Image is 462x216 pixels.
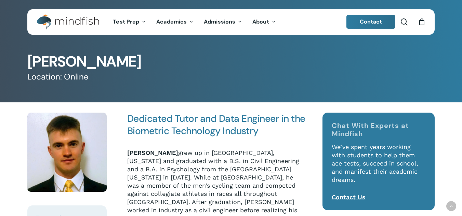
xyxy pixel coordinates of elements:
[247,19,281,25] a: About
[108,19,151,25] a: Test Prep
[332,121,426,138] h4: Chat With Experts at Mindfish
[127,149,178,156] strong: [PERSON_NAME]
[332,143,426,193] p: We’ve spent years working with students to help them ace tests, succeed in school, and manifest t...
[199,19,247,25] a: Admissions
[156,18,187,25] span: Academics
[417,171,452,206] iframe: Chatbot
[27,72,89,82] span: Location: Online
[27,113,107,192] img: Michael Chifala
[27,9,435,35] header: Main Menu
[332,193,366,201] a: Contact Us
[151,19,199,25] a: Academics
[360,18,382,25] span: Contact
[27,54,435,69] h1: [PERSON_NAME]
[252,18,269,25] span: About
[108,9,281,35] nav: Main Menu
[127,113,306,137] h4: Dedicated Tutor and Data Engineer in the Biometric Technology Industry
[346,15,396,29] a: Contact
[113,18,139,25] span: Test Prep
[418,18,425,26] a: Cart
[204,18,235,25] span: Admissions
